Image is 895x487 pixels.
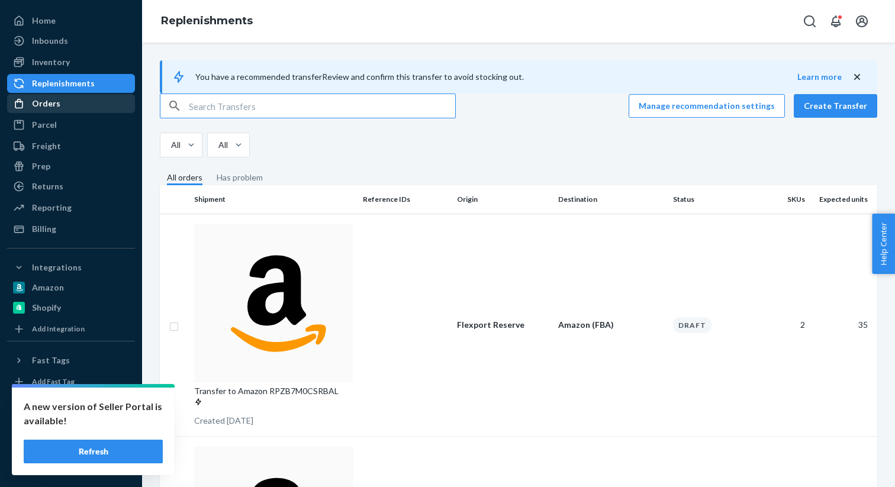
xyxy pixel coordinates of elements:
div: Shopify [32,302,61,314]
button: Learn more [797,71,842,83]
div: Reporting [32,202,72,214]
button: Open account menu [850,9,874,33]
a: Returns [7,177,135,196]
th: Expected units [810,185,877,214]
div: Amazon [32,282,64,294]
div: All statuses [171,139,186,151]
span: Support [25,8,67,19]
a: Prep [7,157,135,176]
div: Add Fast Tag [32,376,75,386]
div: Freight [32,140,61,152]
div: Parcel [32,119,57,131]
td: 2 [762,214,810,437]
th: Status [668,185,762,214]
input: All statuses [170,139,171,151]
a: Inventory [7,53,135,72]
button: Open notifications [824,9,848,33]
a: Inbounds [7,31,135,50]
div: Billing [32,223,56,235]
input: All Destinations [217,139,218,151]
div: Draft [673,317,712,333]
div: Fast Tags [32,354,70,366]
a: Home [7,11,135,30]
button: Create Transfer [794,94,877,118]
button: Refresh [24,440,163,463]
button: Talk to Support [7,414,135,433]
button: Help Center [872,214,895,274]
a: Settings [7,394,135,412]
a: Shopify [7,298,135,317]
th: Shipment [189,185,358,214]
p: Amazon (FBA) [558,319,664,331]
a: Amazon [7,278,135,297]
div: All Destinations [218,139,234,151]
div: Returns [32,180,63,192]
div: Prep [32,160,50,172]
th: Origin [452,185,553,214]
p: Transfer to Amazon RPZB7M0CSRBAL [194,385,353,409]
button: Fast Tags [7,351,135,370]
span: You have a recommended transfer [195,72,322,82]
button: Integrations [7,258,135,277]
th: Reference IDs [358,185,452,214]
a: Replenishments [161,14,253,27]
div: Inventory [32,56,70,68]
a: Reporting [7,198,135,217]
a: Orders [7,94,135,113]
a: Add Integration [7,322,135,336]
a: Freight [7,137,135,156]
div: Inbounds [32,35,68,47]
input: Search Transfers [189,94,455,118]
button: Manage recommendation settings [629,94,785,118]
a: Help Center [7,434,135,453]
button: close [851,71,863,83]
a: Replenishments [7,74,135,93]
th: SKUs [762,185,810,214]
div: Orders [32,98,60,109]
p: Created [DATE] [194,415,353,427]
th: Destination [553,185,668,214]
ol: breadcrumbs [152,4,262,38]
div: All orders [167,172,202,185]
button: Give Feedback [7,454,135,473]
div: Has problem [217,172,263,183]
a: Billing [7,220,135,238]
span: Review and confirm this transfer to avoid stocking out. [322,72,524,82]
a: Parcel [7,115,135,134]
td: 35 [810,214,877,437]
div: Replenishments [32,78,95,89]
p: A new version of Seller Portal is available! [24,399,163,428]
a: Add Fast Tag [7,375,135,389]
div: Add Integration [32,324,85,334]
div: Home [32,15,56,27]
p: Flexport Reserve [457,319,549,331]
div: Integrations [32,262,82,273]
button: Open Search Box [798,9,822,33]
